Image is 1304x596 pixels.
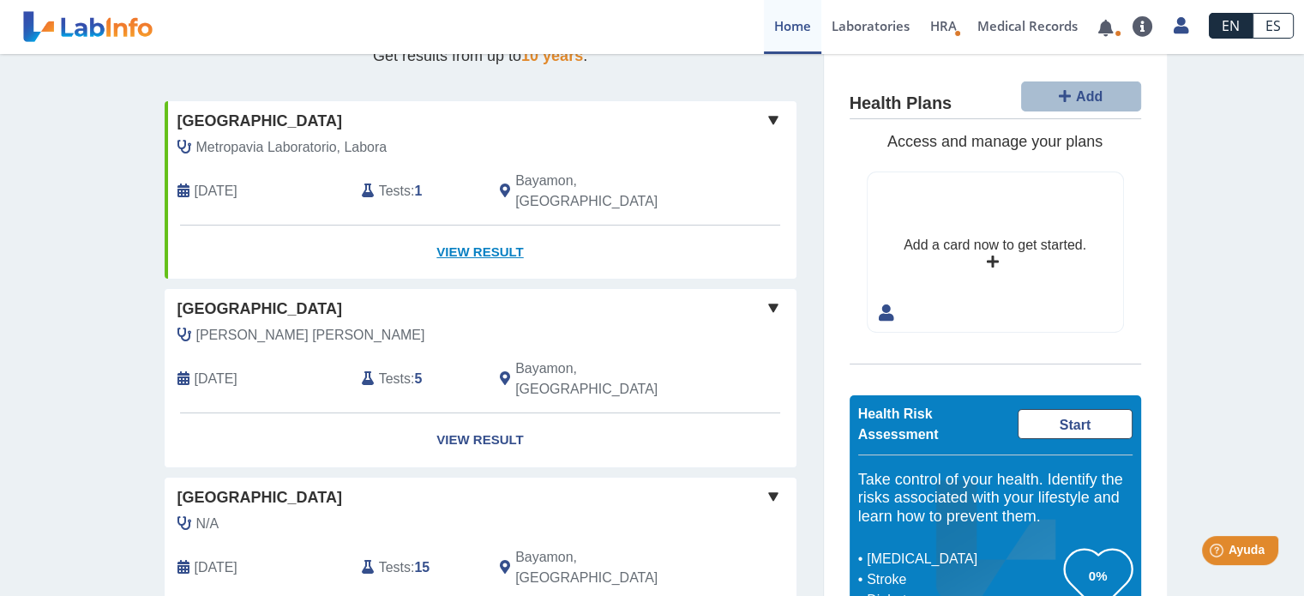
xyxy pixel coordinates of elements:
[414,371,422,386] b: 5
[195,181,237,202] span: 2025-10-15
[904,235,1086,256] div: Add a card now to get started.
[177,110,342,133] span: [GEOGRAPHIC_DATA]
[414,184,422,198] b: 1
[521,47,583,64] span: 10 years
[1018,409,1132,439] a: Start
[862,569,1064,590] li: Stroke
[196,137,388,158] span: Metropavia Laboratorio, Labora
[196,325,425,346] span: Perez Grau, Maria
[515,547,705,588] span: Bayamon, PR
[1253,13,1294,39] a: ES
[379,181,411,202] span: Tests
[862,549,1064,569] li: [MEDICAL_DATA]
[379,369,411,389] span: Tests
[858,406,939,442] span: Health Risk Assessment
[349,547,487,588] div: :
[165,226,796,280] a: View Result
[349,358,487,400] div: :
[195,557,237,578] span: 2024-04-06
[1209,13,1253,39] a: EN
[373,47,587,64] span: Get results from up to .
[1064,565,1133,587] h3: 0%
[515,171,705,212] span: Bayamon, PR
[858,471,1133,527] h5: Take control of your health. Identify the risks associated with your lifestyle and learn how to p...
[930,17,957,34] span: HRA
[195,369,237,389] span: 2025-03-31
[349,171,487,212] div: :
[515,358,705,400] span: Bayamon, PR
[1151,529,1285,577] iframe: Help widget launcher
[177,486,342,509] span: [GEOGRAPHIC_DATA]
[887,133,1103,150] span: Access and manage your plans
[1060,418,1091,432] span: Start
[850,93,952,114] h4: Health Plans
[177,298,342,321] span: [GEOGRAPHIC_DATA]
[1076,89,1103,104] span: Add
[165,413,796,467] a: View Result
[379,557,411,578] span: Tests
[414,560,430,575] b: 15
[196,514,219,534] span: N/A
[1021,81,1141,111] button: Add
